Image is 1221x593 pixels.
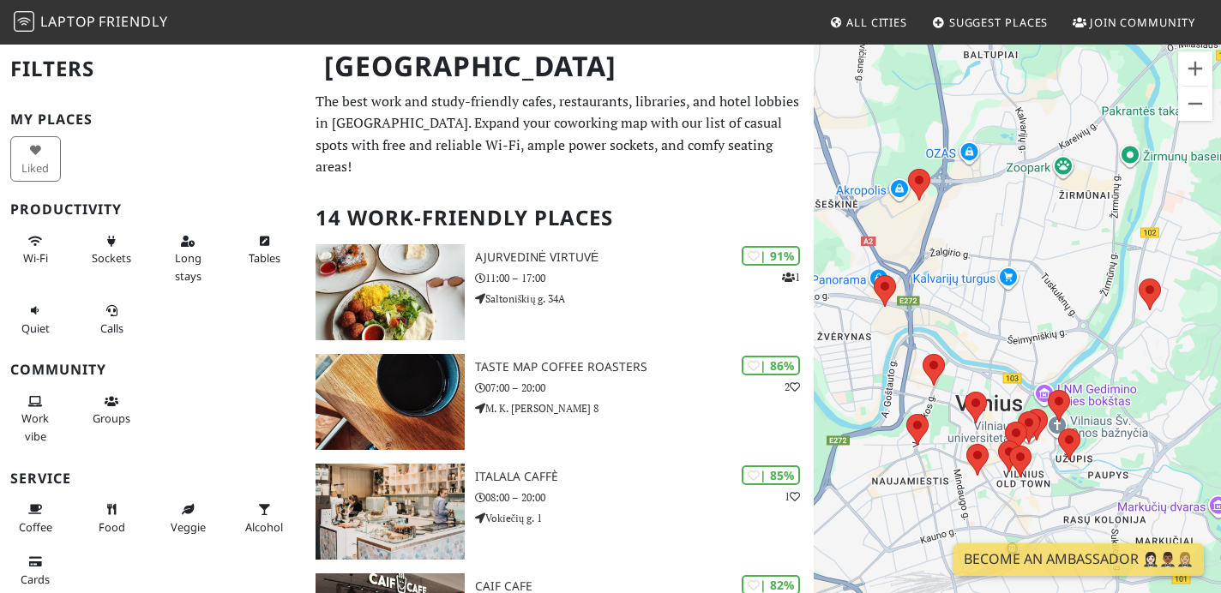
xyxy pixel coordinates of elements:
p: 07:00 – 20:00 [475,380,815,396]
h3: Italala Caffè [475,470,815,484]
button: Work vibe [10,387,61,450]
img: Italala Caffè [316,464,465,560]
button: Sockets [87,227,137,273]
span: All Cities [846,15,907,30]
button: Food [87,495,137,541]
a: Italala Caffè | 85% 1 Italala Caffè 08:00 – 20:00 Vokiečių g. 1 [305,464,814,560]
a: Suggest Places [925,7,1056,38]
span: Laptop [40,12,96,31]
a: LaptopFriendly LaptopFriendly [14,8,168,38]
img: Ajurvedinė virtuvė [316,244,465,340]
div: | 86% [742,356,800,375]
p: Vokiečių g. 1 [475,510,815,526]
p: The best work and study-friendly cafes, restaurants, libraries, and hotel lobbies in [GEOGRAPHIC_... [316,91,803,178]
span: Video/audio calls [100,320,123,336]
p: M. K. [PERSON_NAME] 8 [475,400,815,416]
h1: [GEOGRAPHIC_DATA] [310,43,810,90]
a: Ajurvedinė virtuvė | 91% 1 Ajurvedinė virtuvė 11:00 – 17:00 Saltoniškių g. 34A [305,244,814,340]
a: Become an Ambassador 🤵🏻‍♀️🤵🏾‍♂️🤵🏼‍♀️ [953,543,1204,576]
button: Zoom out [1178,87,1212,121]
span: Friendly [99,12,167,31]
button: Calls [87,296,137,342]
button: Cards [10,548,61,593]
a: All Cities [822,7,914,38]
p: 11:00 – 17:00 [475,270,815,286]
h3: Taste Map Coffee Roasters [475,360,815,374]
p: 08:00 – 20:00 [475,489,815,506]
button: Groups [87,387,137,433]
img: LaptopFriendly [14,11,34,32]
button: Quiet [10,296,61,342]
span: Coffee [19,519,52,535]
span: Power sockets [92,250,131,266]
h3: Ajurvedinė virtuvė [475,250,815,265]
button: Alcohol [239,495,290,541]
h3: Community [10,362,295,378]
button: Wi-Fi [10,227,61,273]
button: Long stays [163,227,214,290]
span: Join Community [1090,15,1195,30]
p: 1 [785,488,800,505]
span: Credit cards [21,572,50,587]
button: Tables [239,227,290,273]
h3: Productivity [10,201,295,218]
span: Group tables [93,410,130,426]
span: Food [99,519,125,535]
p: 2 [785,379,800,395]
p: Saltoniškių g. 34A [475,291,815,307]
span: Veggie [171,519,206,535]
span: People working [21,410,49,443]
div: | 91% [742,246,800,266]
span: Quiet [21,320,50,336]
button: Zoom in [1178,51,1212,86]
p: 1 [782,269,800,285]
img: Taste Map Coffee Roasters [316,354,465,450]
a: Join Community [1066,7,1202,38]
button: Coffee [10,495,61,541]
h3: My Places [10,111,295,128]
span: Suggest Places [949,15,1049,30]
span: Work-friendly tables [249,250,280,266]
span: Alcohol [245,519,283,535]
a: Taste Map Coffee Roasters | 86% 2 Taste Map Coffee Roasters 07:00 – 20:00 M. K. [PERSON_NAME] 8 [305,354,814,450]
div: | 85% [742,465,800,485]
h2: Filters [10,43,295,95]
span: Stable Wi-Fi [23,250,48,266]
h2: 14 Work-Friendly Places [316,192,803,244]
h3: Service [10,470,295,487]
span: Long stays [175,250,201,283]
button: Veggie [163,495,214,541]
